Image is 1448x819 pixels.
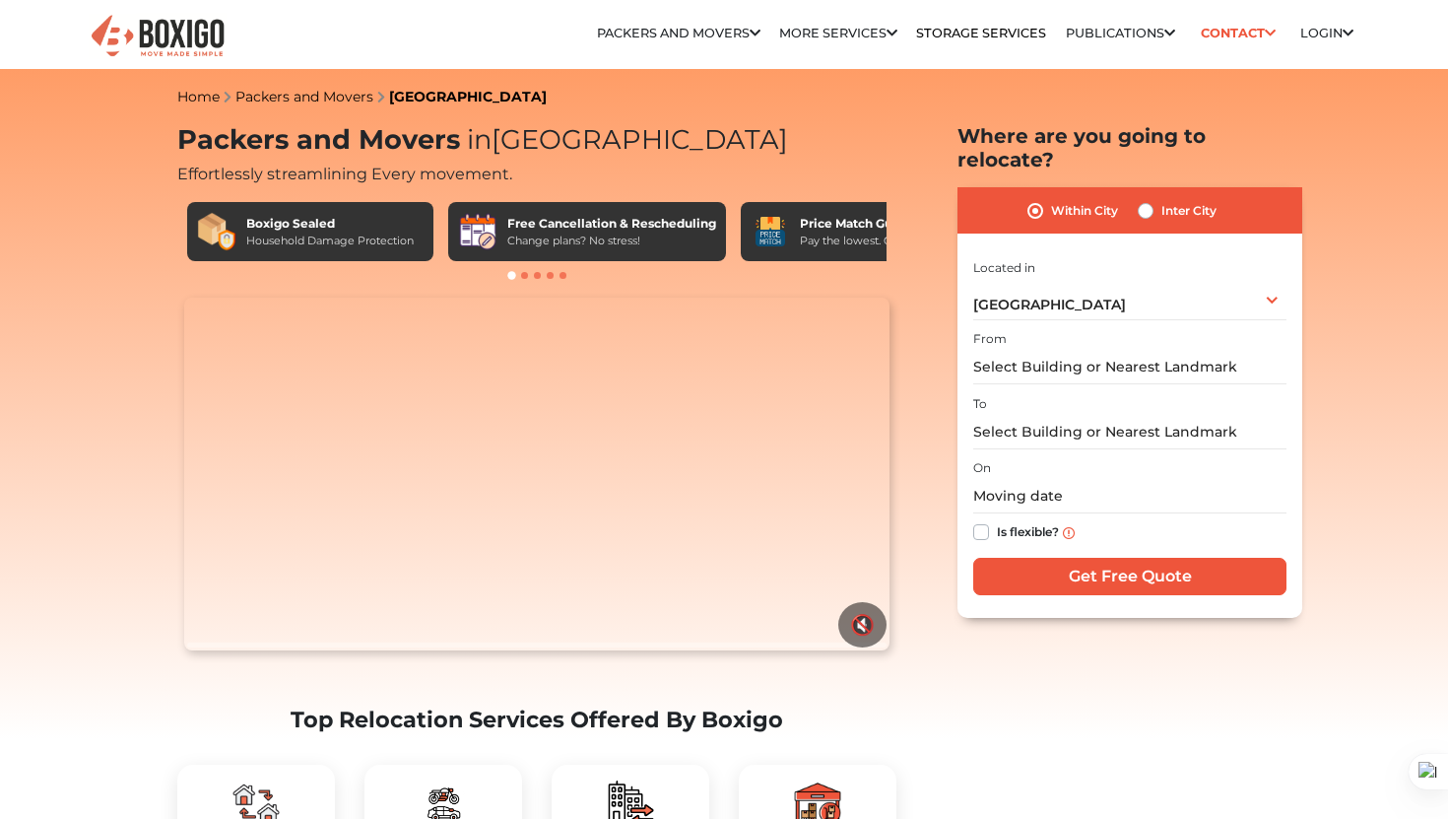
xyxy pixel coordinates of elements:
a: Login [1300,26,1353,40]
span: in [467,123,492,156]
a: [GEOGRAPHIC_DATA] [389,88,547,105]
div: Pay the lowest. Guaranteed! [800,233,950,249]
span: [GEOGRAPHIC_DATA] [973,296,1126,313]
label: From [973,330,1007,348]
a: Publications [1066,26,1175,40]
div: Free Cancellation & Rescheduling [507,215,716,233]
h1: Packers and Movers [177,124,896,157]
img: Boxigo Sealed [197,212,236,251]
button: 🔇 [838,602,887,648]
div: Price Match Guarantee [800,215,950,233]
div: Boxigo Sealed [246,215,414,233]
input: Get Free Quote [973,558,1286,595]
label: Inter City [1161,199,1217,223]
h2: Top Relocation Services Offered By Boxigo [177,707,896,733]
label: To [973,395,987,413]
a: Packers and Movers [235,88,373,105]
label: Is flexible? [997,520,1059,541]
a: Packers and Movers [597,26,760,40]
a: Contact [1194,18,1282,48]
a: Storage Services [916,26,1046,40]
label: Located in [973,259,1035,277]
img: Free Cancellation & Rescheduling [458,212,497,251]
div: Household Damage Protection [246,233,414,249]
input: Moving date [973,479,1286,513]
a: Home [177,88,220,105]
a: More services [779,26,897,40]
h2: Where are you going to relocate? [957,124,1302,171]
span: [GEOGRAPHIC_DATA] [460,123,788,156]
img: Boxigo [89,13,227,61]
input: Select Building or Nearest Landmark [973,350,1286,384]
img: Price Match Guarantee [751,212,790,251]
img: info [1063,527,1075,539]
div: Change plans? No stress! [507,233,716,249]
label: Within City [1051,199,1118,223]
video: Your browser does not support the video tag. [184,298,889,650]
span: Effortlessly streamlining Every movement. [177,165,512,183]
input: Select Building or Nearest Landmark [973,415,1286,449]
label: On [973,459,991,477]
